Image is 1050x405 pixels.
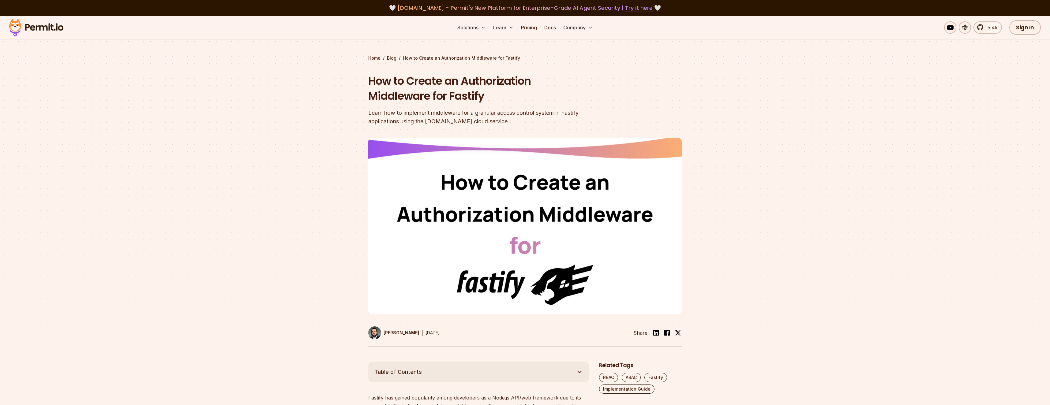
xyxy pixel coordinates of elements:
[368,55,381,61] a: Home
[1009,20,1041,35] a: Sign In
[387,55,396,61] a: Blog
[644,373,667,382] a: Fastify
[561,21,595,34] button: Company
[622,373,641,382] a: ABAC
[984,24,998,31] span: 5.4k
[652,329,660,336] img: linkedin
[491,21,516,34] button: Learn
[973,21,1002,34] a: 5.4k
[368,138,682,314] img: How to Create an Authorization Middleware for Fastify
[542,21,558,34] a: Docs
[519,21,539,34] a: Pricing
[625,4,653,12] a: Try it here
[397,4,653,12] span: [DOMAIN_NAME] - Permit's New Platform for Enterprise-Grade AI Agent Security |
[663,329,671,336] img: facebook
[633,329,649,336] li: Share:
[368,73,603,104] h1: How to Create an Authorization Middleware for Fastify
[599,373,618,382] a: RBAC
[374,368,422,376] span: Table of Contents
[426,330,440,335] time: [DATE]
[422,329,423,336] div: |
[368,326,419,339] a: [PERSON_NAME]
[368,326,381,339] img: Gabriel L. Manor
[384,330,419,336] p: [PERSON_NAME]
[15,4,1035,12] div: 🤍 🤍
[599,385,654,394] a: Implementation Guide
[6,17,66,38] img: Permit logo
[675,330,681,336] img: twitter
[368,109,603,126] div: Learn how to implement middleware for a granular access control system in Fastify applications us...
[455,21,488,34] button: Solutions
[368,55,682,61] div: / /
[368,362,589,382] button: Table of Contents
[599,362,682,369] h2: Related Tags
